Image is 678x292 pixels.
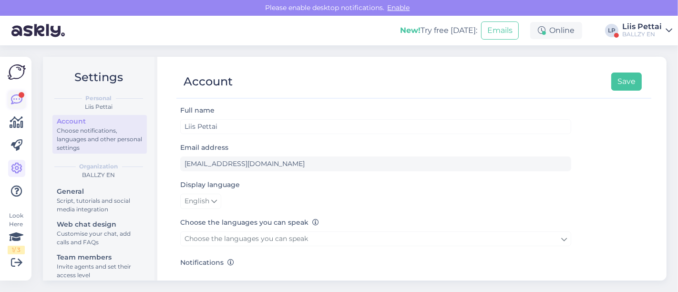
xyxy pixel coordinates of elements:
[51,171,147,179] div: BALLZY EN
[180,156,571,171] input: Enter email
[57,197,143,214] div: Script, tutorials and social media integration
[57,252,143,262] div: Team members
[180,218,319,228] label: Choose the languages you can speak
[51,103,147,111] div: Liis Pettai
[180,231,571,246] a: Choose the languages you can speak
[57,262,143,280] div: Invite agents and set their access level
[385,3,413,12] span: Enable
[57,187,143,197] div: General
[57,126,143,152] div: Choose notifications, languages and other personal settings
[185,196,209,207] span: English
[481,21,519,40] button: Emails
[57,116,143,126] div: Account
[530,22,582,39] div: Online
[180,143,228,153] label: Email address
[52,185,147,215] a: GeneralScript, tutorials and social media integration
[622,23,662,31] div: Liis Pettai
[180,194,221,209] a: English
[86,94,112,103] b: Personal
[206,271,357,287] label: Get email when customer starts a chat
[52,115,147,154] a: AccountChoose notifications, languages and other personal settings
[180,258,234,268] label: Notifications
[605,24,618,37] div: LP
[180,119,571,134] input: Enter name
[184,73,233,91] div: Account
[611,73,642,91] button: Save
[52,251,147,281] a: Team membersInvite agents and set their access level
[400,25,477,36] div: Try free [DATE]:
[8,211,25,254] div: Look Here
[8,64,26,80] img: Askly Logo
[185,234,308,243] span: Choose the languages you can speak
[622,31,662,38] div: BALLZY EN
[8,246,25,254] div: 1 / 3
[622,23,672,38] a: Liis PettaiBALLZY EN
[57,219,143,229] div: Web chat design
[52,218,147,248] a: Web chat designCustomise your chat, add calls and FAQs
[51,68,147,86] h2: Settings
[400,26,421,35] b: New!
[180,180,240,190] label: Display language
[180,105,215,115] label: Full name
[80,162,118,171] b: Organization
[57,229,143,247] div: Customise your chat, add calls and FAQs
